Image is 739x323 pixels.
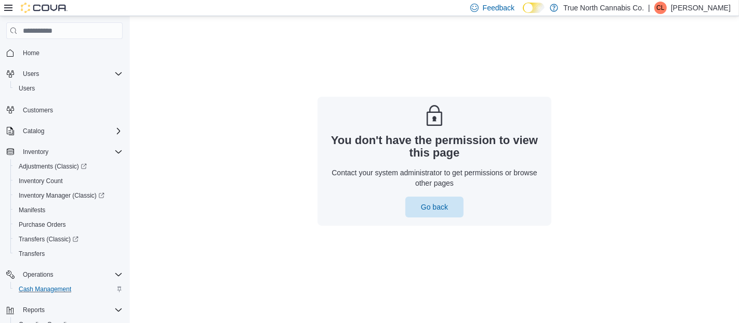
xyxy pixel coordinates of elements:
span: Manifests [15,204,123,216]
button: Reports [19,304,49,316]
button: Home [2,45,127,60]
a: Inventory Manager (Classic) [15,189,109,202]
button: Catalog [19,125,48,137]
span: Transfers (Classic) [19,235,78,243]
span: Feedback [483,3,514,13]
span: Purchase Orders [15,218,123,231]
button: Purchase Orders [10,217,127,232]
button: Inventory [19,146,52,158]
a: Adjustments (Classic) [15,160,91,173]
span: Reports [19,304,123,316]
a: Transfers [15,248,49,260]
a: Purchase Orders [15,218,70,231]
span: Catalog [23,127,44,135]
button: Reports [2,303,127,317]
a: Customers [19,104,57,117]
p: Contact your system administrator to get permissions or browse other pages [326,167,543,188]
button: Users [10,81,127,96]
span: CL [656,2,664,14]
a: Transfers (Classic) [10,232,127,247]
span: Adjustments (Classic) [15,160,123,173]
span: Users [23,70,39,78]
button: Operations [19,268,58,281]
span: Home [23,49,39,57]
a: Users [15,82,39,95]
span: Users [19,84,35,93]
span: Cash Management [19,285,71,293]
button: Transfers [10,247,127,261]
button: Users [19,68,43,80]
span: Cash Management [15,283,123,295]
span: Users [19,68,123,80]
span: Inventory Manager (Classic) [19,191,104,200]
span: Transfers (Classic) [15,233,123,246]
button: Customers [2,102,127,117]
button: Manifests [10,203,127,217]
a: Cash Management [15,283,75,295]
div: Christina Lachance [654,2,667,14]
span: Transfers [19,250,45,258]
button: Users [2,67,127,81]
span: Manifests [19,206,45,214]
span: Inventory [23,148,48,156]
button: Go back [405,197,464,217]
p: True North Cannabis Co. [563,2,644,14]
span: Purchase Orders [19,221,66,229]
a: Home [19,47,44,59]
span: Catalog [19,125,123,137]
span: Home [19,46,123,59]
a: Inventory Count [15,175,67,187]
span: Users [15,82,123,95]
img: Cova [21,3,68,13]
span: Inventory Manager (Classic) [15,189,123,202]
button: Inventory Count [10,174,127,188]
button: Cash Management [10,282,127,296]
span: Adjustments (Classic) [19,162,87,171]
span: Inventory Count [15,175,123,187]
span: Go back [421,202,448,212]
span: Inventory [19,146,123,158]
p: | [648,2,650,14]
span: Operations [23,270,54,279]
span: Operations [19,268,123,281]
button: Operations [2,267,127,282]
a: Manifests [15,204,49,216]
span: Customers [23,106,53,114]
span: Transfers [15,248,123,260]
h3: You don't have the permission to view this page [326,134,543,159]
p: [PERSON_NAME] [671,2,731,14]
button: Inventory [2,145,127,159]
a: Inventory Manager (Classic) [10,188,127,203]
span: Inventory Count [19,177,63,185]
a: Transfers (Classic) [15,233,83,246]
span: Customers [19,103,123,116]
span: Reports [23,306,45,314]
a: Adjustments (Classic) [10,159,127,174]
button: Catalog [2,124,127,138]
input: Dark Mode [523,3,545,14]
